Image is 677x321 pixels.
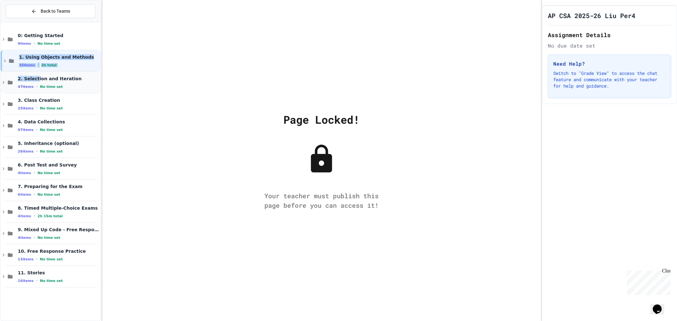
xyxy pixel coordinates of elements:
span: • [34,235,35,240]
span: 0: Getting Started [18,33,99,38]
iframe: chat widget [624,268,671,295]
span: 47 items [18,85,34,89]
span: • [37,62,39,68]
span: No time set [37,171,60,175]
span: No time set [40,257,63,261]
span: 6. Post Test and Survey [18,162,99,168]
span: 6 items [18,193,31,197]
span: 16 items [18,279,34,283]
span: • [36,278,37,283]
span: • [34,192,35,197]
span: 3. Class Creation [18,97,99,103]
span: No time set [40,128,63,132]
span: Back to Teams [41,8,70,15]
p: Switch to "Grade View" to access the chat feature and communicate with your teacher for help and ... [553,70,666,89]
h3: Need Help? [553,60,666,68]
span: 2. Selection and Iteration [18,76,99,82]
span: • [34,170,35,175]
span: No time set [40,279,63,283]
span: 13 items [18,257,34,261]
span: • [36,257,37,262]
span: 5. Inheritance (optional) [18,141,99,146]
h2: Assignment Details [548,30,671,39]
span: 8. Timed Multiple-Choice Exams [18,205,99,211]
span: 7. Preparing for the Exam [18,184,99,189]
span: 4. Data Collections [18,119,99,125]
span: 9 items [18,42,31,46]
iframe: chat widget [650,296,671,315]
span: 1. Using Objects and Methods [19,54,99,60]
span: • [36,106,37,111]
span: • [36,149,37,154]
span: No time set [37,42,60,46]
span: No time set [37,193,60,197]
span: 2h total [41,63,57,67]
span: • [34,41,35,46]
h1: AP CSA 2025-26 Liu Per4 [548,11,635,20]
span: • [36,84,37,89]
span: No time set [40,106,63,110]
div: No due date set [548,42,671,49]
span: No time set [37,236,60,240]
span: • [36,127,37,132]
span: No time set [40,149,63,154]
span: 97 items [18,128,34,132]
span: 4 items [18,236,31,240]
span: 26 items [18,149,34,154]
span: 10. Free Response Practice [18,248,99,254]
span: 11. Stories [18,270,99,276]
span: 4 items [18,214,31,218]
span: • [34,213,35,219]
span: 9. Mixed Up Code - Free Response Practice [18,227,99,233]
div: Your teacher must publish this page before you can access it! [258,191,385,210]
span: 2h 15m total [37,214,63,218]
span: 35 items [19,63,35,67]
div: Chat with us now!Close [3,3,44,40]
button: Back to Teams [6,4,96,18]
span: 4 items [18,171,31,175]
span: No time set [40,85,63,89]
div: Page Locked! [283,111,360,128]
span: 25 items [18,106,34,110]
